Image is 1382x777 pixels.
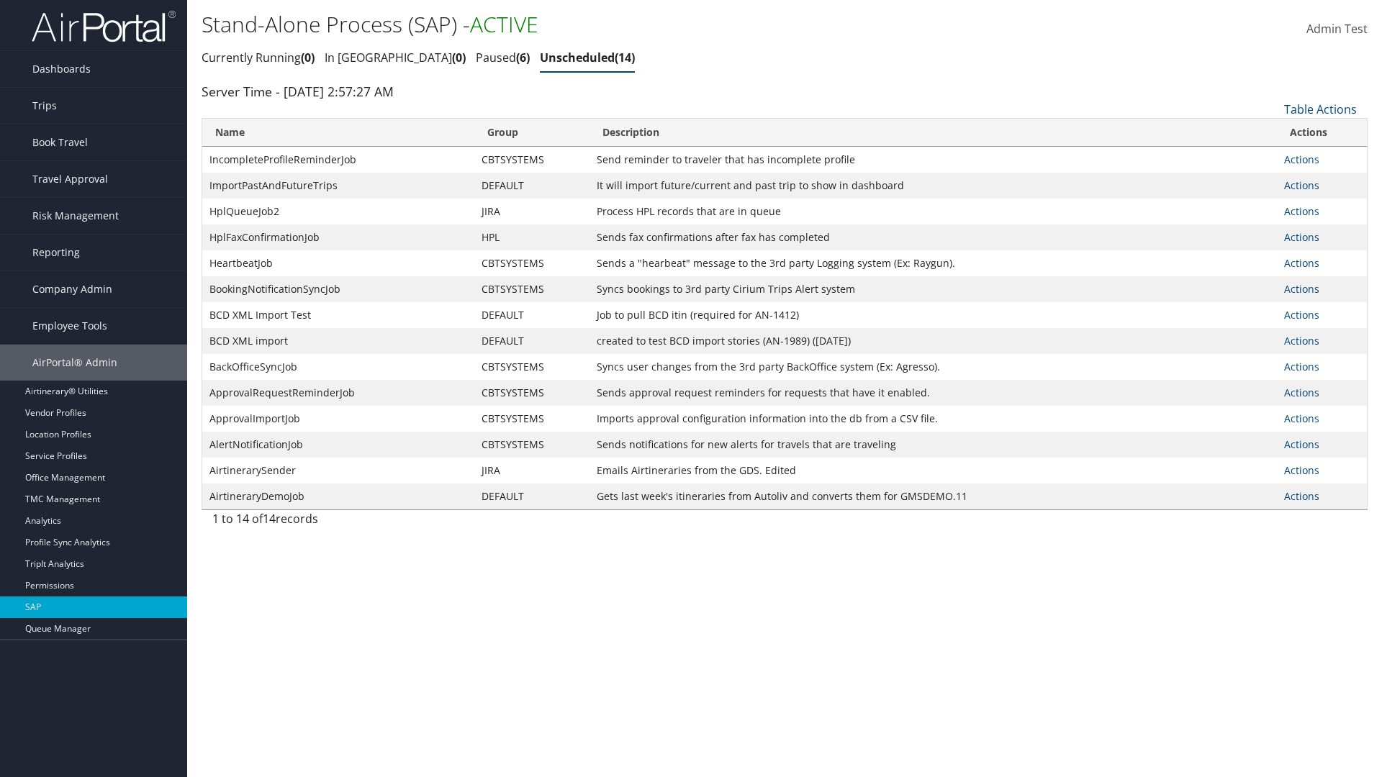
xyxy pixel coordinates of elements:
td: JIRA [474,458,590,483]
td: DEFAULT [474,302,590,328]
span: Dashboards [32,51,91,87]
span: 14 [263,511,276,527]
td: BCD XML Import Test [202,302,474,328]
span: ACTIVE [470,9,538,39]
span: AirPortal® Admin [32,345,117,381]
a: Actions [1284,386,1319,399]
td: AirtinerarySender [202,458,474,483]
a: Paused6 [476,50,530,65]
td: Process HPL records that are in queue [590,199,1278,224]
a: Actions [1284,463,1319,477]
td: DEFAULT [474,173,590,199]
td: ApprovalImportJob [202,406,474,432]
td: Job to pull BCD itin (required for AN-1412) [590,302,1278,328]
td: CBTSYSTEMS [474,354,590,380]
td: BookingNotificationSyncJob [202,276,474,302]
td: CBTSYSTEMS [474,250,590,276]
a: Actions [1284,282,1319,296]
td: Emails Airtineraries from the GDS. Edited [590,458,1278,483]
td: BCD XML import [202,328,474,354]
img: airportal-logo.png [32,9,176,43]
th: Group: activate to sort column ascending [474,119,590,147]
td: HplQueueJob2 [202,199,474,224]
span: Reporting [32,235,80,271]
td: Syncs bookings to 3rd party Cirium Trips Alert system [590,276,1278,302]
span: 6 [516,50,530,65]
td: HeartbeatJob [202,250,474,276]
span: Company Admin [32,271,112,307]
h1: Stand-Alone Process (SAP) - [202,9,979,40]
a: Actions [1284,360,1319,373]
a: Actions [1284,204,1319,218]
div: Server Time - [DATE] 2:57:27 AM [202,82,1368,101]
td: AlertNotificationJob [202,432,474,458]
td: Send reminder to traveler that has incomplete profile [590,147,1278,173]
a: Actions [1284,412,1319,425]
td: Sends notifications for new alerts for travels that are traveling [590,432,1278,458]
a: Actions [1284,308,1319,322]
td: DEFAULT [474,483,590,509]
a: Actions [1284,437,1319,451]
td: ApprovalRequestReminderJob [202,380,474,406]
td: It will import future/current and past trip to show in dashboard [590,173,1278,199]
td: CBTSYSTEMS [474,432,590,458]
td: BackOfficeSyncJob [202,354,474,380]
a: Actions [1284,230,1319,244]
a: Table Actions [1284,101,1357,117]
a: Actions [1284,178,1319,192]
td: JIRA [474,199,590,224]
span: 14 [615,50,635,65]
td: Sends a "hearbeat" message to the 3rd party Logging system (Ex: Raygun). [590,250,1278,276]
th: Description [590,119,1278,147]
div: 1 to 14 of records [212,510,482,535]
a: Actions [1284,334,1319,347]
a: Actions [1284,153,1319,166]
td: AirtineraryDemoJob [202,483,474,509]
td: created to test BCD import stories (AN-1989) ([DATE]) [590,328,1278,354]
a: Admin Test [1306,7,1368,52]
a: Unscheduled14 [540,50,635,65]
span: Travel Approval [32,161,108,197]
td: Sends approval request reminders for requests that have it enabled. [590,380,1278,406]
td: IncompleteProfileReminderJob [202,147,474,173]
td: CBTSYSTEMS [474,147,590,173]
td: DEFAULT [474,328,590,354]
td: HplFaxConfirmationJob [202,224,474,250]
td: Imports approval configuration information into the db from a CSV file. [590,406,1278,432]
span: 0 [301,50,315,65]
span: Book Travel [32,124,88,160]
td: CBTSYSTEMS [474,380,590,406]
a: Actions [1284,256,1319,270]
td: ImportPastAndFutureTrips [202,173,474,199]
span: Trips [32,88,57,124]
span: Risk Management [32,198,119,234]
td: CBTSYSTEMS [474,406,590,432]
span: Employee Tools [32,308,107,344]
a: Actions [1284,489,1319,503]
th: Actions [1277,119,1367,147]
span: 0 [452,50,466,65]
a: In [GEOGRAPHIC_DATA]0 [325,50,466,65]
th: Name: activate to sort column ascending [202,119,474,147]
span: Admin Test [1306,21,1368,37]
a: Currently Running0 [202,50,315,65]
td: HPL [474,224,590,250]
td: Gets last week's itineraries from Autoliv and converts them for GMSDEMO.11 [590,483,1278,509]
td: CBTSYSTEMS [474,276,590,302]
td: Sends fax confirmations after fax has completed [590,224,1278,250]
td: Syncs user changes from the 3rd party BackOffice system (Ex: Agresso). [590,354,1278,380]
